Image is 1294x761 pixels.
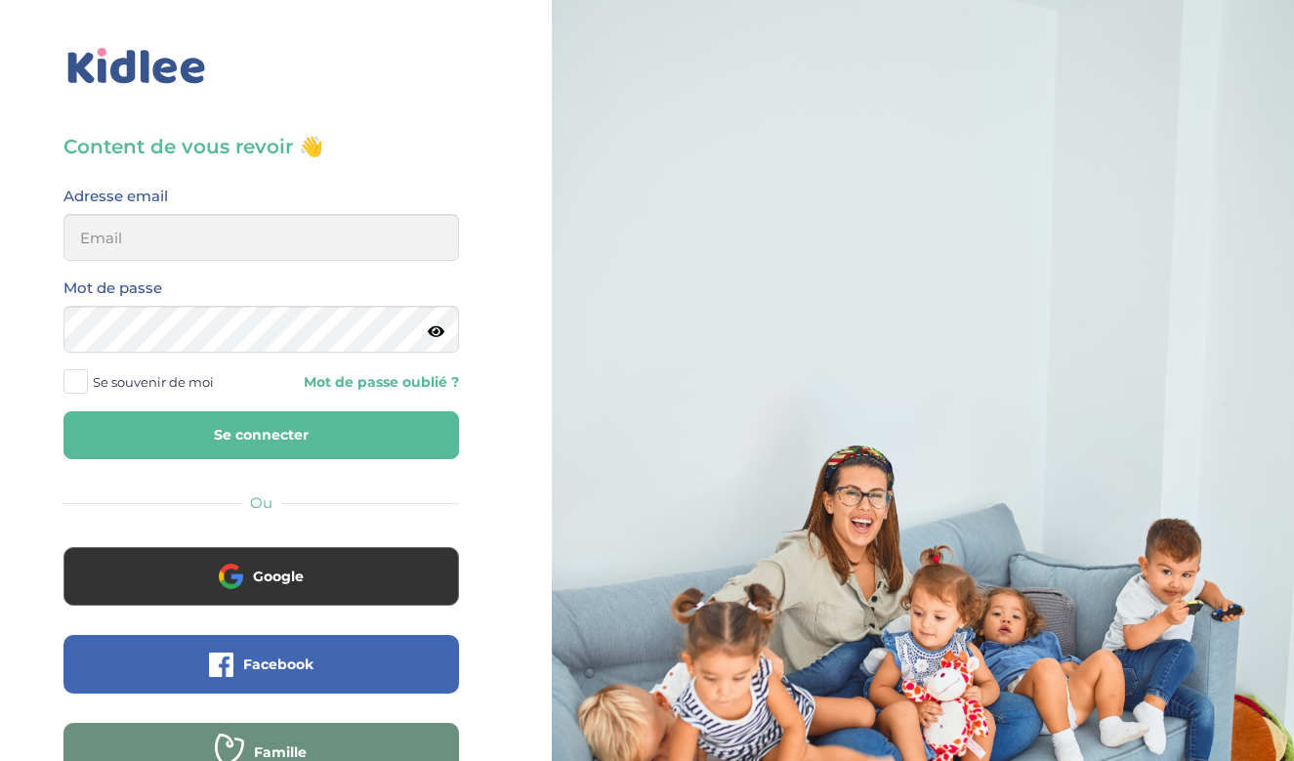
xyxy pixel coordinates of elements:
[63,275,162,301] label: Mot de passe
[63,668,459,687] a: Facebook
[63,133,459,160] h3: Content de vous revoir 👋
[93,369,214,395] span: Se souvenir de moi
[63,214,459,261] input: Email
[209,653,233,677] img: facebook.png
[63,635,459,694] button: Facebook
[219,564,243,588] img: google.png
[250,493,272,512] span: Ou
[63,580,459,599] a: Google
[63,411,459,459] button: Se connecter
[275,373,458,392] a: Mot de passe oublié ?
[63,184,168,209] label: Adresse email
[63,44,210,89] img: logo_kidlee_bleu
[243,655,313,674] span: Facebook
[63,547,459,606] button: Google
[253,567,304,586] span: Google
